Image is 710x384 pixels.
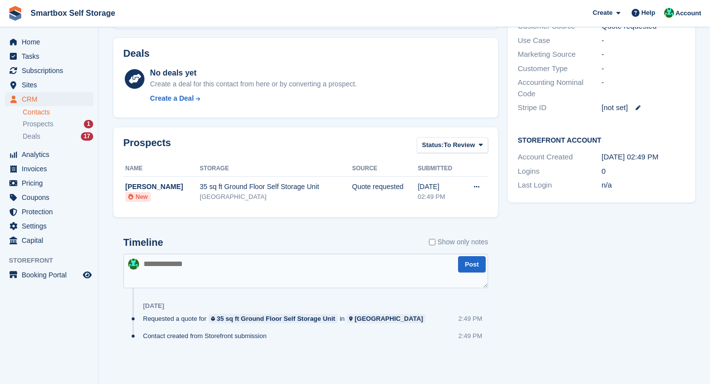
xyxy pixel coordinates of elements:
[5,205,93,219] a: menu
[22,219,81,233] span: Settings
[22,92,81,106] span: CRM
[5,162,93,176] a: menu
[518,166,602,177] div: Logins
[200,161,352,177] th: Storage
[518,35,602,46] div: Use Case
[518,135,685,145] h2: Storefront Account
[5,78,93,92] a: menu
[459,314,482,323] div: 2:49 PM
[418,182,461,192] div: [DATE]
[641,8,655,18] span: Help
[352,161,418,177] th: Source
[23,119,93,129] a: Prospects 1
[22,176,81,190] span: Pricing
[123,237,163,248] h2: Timeline
[518,77,602,99] div: Accounting Nominal Code
[22,35,81,49] span: Home
[143,302,164,310] div: [DATE]
[5,219,93,233] a: menu
[5,35,93,49] a: menu
[143,314,430,323] div: Requested a quote for in
[5,268,93,282] a: menu
[459,331,482,341] div: 2:49 PM
[128,259,139,269] img: Elinor Shepherd
[22,233,81,247] span: Capital
[22,191,81,204] span: Coupons
[22,162,81,176] span: Invoices
[22,268,81,282] span: Booking Portal
[418,192,461,202] div: 02:49 PM
[602,180,685,191] div: n/a
[22,148,81,161] span: Analytics
[209,314,338,323] a: 35 sq ft Ground Floor Self Storage Unit
[125,192,151,202] li: New
[216,314,335,323] div: 35 sq ft Ground Floor Self Storage Unit
[5,49,93,63] a: menu
[22,78,81,92] span: Sites
[5,233,93,247] a: menu
[417,137,488,154] button: Status: To Review
[22,64,81,77] span: Subscriptions
[84,120,93,128] div: 1
[150,79,356,89] div: Create a deal for this contact from here or by converting a prospect.
[602,166,685,177] div: 0
[23,131,93,142] a: Deals 17
[602,35,685,46] div: -
[23,119,53,129] span: Prospects
[123,48,149,59] h2: Deals
[429,237,488,247] label: Show only notes
[23,132,40,141] span: Deals
[518,180,602,191] div: Last Login
[5,64,93,77] a: menu
[5,191,93,204] a: menu
[200,182,352,192] div: 35 sq ft Ground Floor Self Storage Unit
[143,331,272,341] div: Contact created from Storefront submission
[352,182,418,192] div: Quote requested
[9,256,98,266] span: Storefront
[422,140,444,150] span: Status:
[200,192,352,202] div: [GEOGRAPHIC_DATA]
[664,8,674,18] img: Elinor Shepherd
[458,256,486,272] button: Post
[429,237,435,247] input: Show only notes
[8,6,23,21] img: stora-icon-8386f47178a22dfd0bd8f6a31ec36ba5ce8667c1dd55bd0f319d3a0aa187defe.svg
[5,92,93,106] a: menu
[602,152,685,163] div: [DATE] 02:49 PM
[602,77,685,99] div: -
[22,205,81,219] span: Protection
[23,108,93,117] a: Contacts
[81,132,93,141] div: 17
[518,152,602,163] div: Account Created
[602,63,685,75] div: -
[123,137,171,155] h2: Prospects
[593,8,612,18] span: Create
[355,314,423,323] div: [GEOGRAPHIC_DATA]
[123,161,200,177] th: Name
[444,140,475,150] span: To Review
[675,8,701,18] span: Account
[150,93,356,104] a: Create a Deal
[602,102,685,114] div: [not set]
[150,93,194,104] div: Create a Deal
[125,182,200,192] div: [PERSON_NAME]
[81,269,93,281] a: Preview store
[27,5,119,21] a: Smartbox Self Storage
[518,49,602,60] div: Marketing Source
[5,176,93,190] a: menu
[22,49,81,63] span: Tasks
[5,148,93,161] a: menu
[602,49,685,60] div: -
[518,102,602,114] div: Stripe ID
[347,314,426,323] a: [GEOGRAPHIC_DATA]
[150,67,356,79] div: No deals yet
[418,161,461,177] th: Submitted
[518,63,602,75] div: Customer Type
